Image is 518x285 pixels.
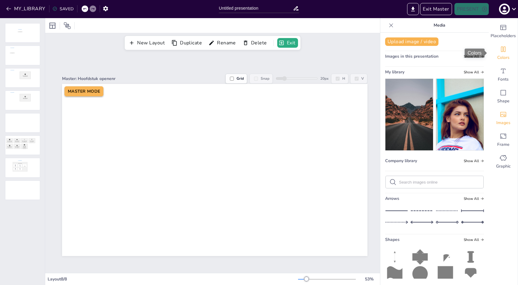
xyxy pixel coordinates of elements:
span: Images [496,120,510,126]
span: Show all [464,238,484,242]
div: Layout [48,21,57,30]
button: MY_LIBRARY [5,4,48,14]
input: INSERT_TITLE [219,4,293,13]
p: Media [396,18,483,33]
button: Exit Master Mode [420,3,452,15]
label: V [350,74,367,84]
span: Show all [464,197,484,201]
input: Search images online [399,180,480,184]
div: SAVED [52,6,74,12]
span: Shapes [385,237,400,242]
span: Placeholders [491,33,516,39]
div: Shape [489,86,518,107]
button: Rename [207,38,239,48]
span: My library [385,69,404,75]
span: Graphic [496,163,511,169]
span: Show all [464,70,484,74]
div: 53 % [362,276,376,282]
div: Frame [489,129,518,151]
button: Exit [277,38,298,48]
div: Placeholders [489,21,518,42]
input: Grid [230,77,234,81]
span: Images in this presentation [385,53,438,59]
input: V [355,77,359,81]
button: New Layout [127,38,168,48]
label: Grid [225,74,247,84]
span: Company library [385,158,417,164]
input: Snap [254,77,258,81]
span: Position [64,22,71,29]
div: Layout 8 / 8 [48,276,298,282]
button: Upload image / video [385,37,438,46]
button: Delete [241,38,270,48]
span: Show all [464,54,484,59]
span: 20 px [320,76,329,81]
div: Images [489,107,518,129]
button: EXPORT_TO_POWERPOINT [407,3,419,15]
span: Show all [464,159,484,163]
div: Colors [489,42,518,64]
div: Fonts [489,64,518,86]
span: Colors [497,55,510,61]
img: photo-1529626455594-4ff0802cfb7e [436,79,484,150]
span: Frame [497,142,510,148]
input: H [336,77,340,81]
span: Fonts [498,76,509,82]
img: photo-1500530855697-b586d89ba3ee [385,79,433,150]
span: Shape [497,98,510,104]
div: Colors [465,49,485,58]
span: Arrows [385,196,399,201]
label: H [331,74,348,84]
label: Snap [250,74,273,84]
div: Master: Hoofdstuk openenr [62,76,225,82]
button: Duplicate [170,38,205,48]
button: PRESENT [454,3,489,15]
div: Graphic [489,151,518,173]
